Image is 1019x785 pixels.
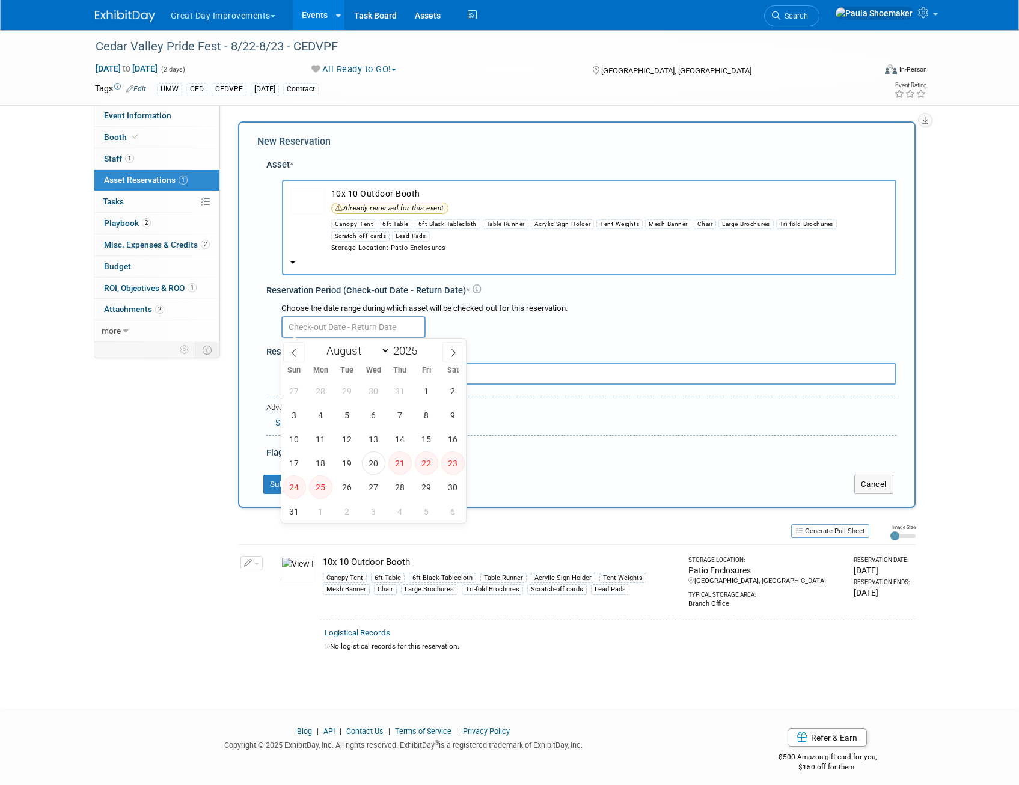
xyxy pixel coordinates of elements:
span: August 9, 2025 [441,403,465,427]
div: Acrylic Sign Holder [531,219,595,229]
div: 6ft Table [371,573,405,584]
a: Misc. Expenses & Credits2 [94,234,219,255]
span: August 7, 2025 [388,403,412,427]
div: CEDVPF [212,83,246,96]
span: Tue [334,367,360,374]
div: 6ft Table [379,219,412,229]
a: Edit [126,85,146,93]
a: Specify Shipping Logistics Category [275,418,408,427]
div: UMW [157,83,182,96]
div: Large Brochures [718,219,774,229]
span: August 14, 2025 [388,427,412,451]
div: CED [186,83,207,96]
span: [DATE] [DATE] [95,63,158,74]
div: $150 off for them. [730,762,925,772]
span: August 25, 2025 [309,475,332,499]
span: Budget [104,261,131,271]
span: August 22, 2025 [415,451,438,475]
div: Storage Location: [688,556,843,564]
i: Booth reservation complete [132,133,138,140]
a: Attachments2 [94,299,219,320]
span: Attachments [104,304,164,314]
button: Submit [263,475,303,494]
div: No logistical records for this reservation. [325,641,911,652]
span: August 11, 2025 [309,427,332,451]
span: September 3, 2025 [362,499,385,523]
input: Year [390,344,426,358]
a: Asset Reservations1 [94,170,219,191]
span: September 6, 2025 [441,499,465,523]
div: Reservation Ends: [854,578,911,587]
span: August 28, 2025 [388,475,412,499]
span: August 10, 2025 [283,427,306,451]
span: (2 days) [160,66,185,73]
span: Mon [307,367,334,374]
span: 2 [155,305,164,314]
a: Event Information [94,105,219,126]
span: | [337,727,344,736]
span: Playbook [104,218,151,228]
button: All Ready to GO! [307,63,401,76]
span: July 27, 2025 [283,379,306,403]
td: Personalize Event Tab Strip [174,342,195,358]
div: Event Rating [894,82,926,88]
div: Table Runner [480,573,527,584]
span: August 16, 2025 [441,427,465,451]
span: August 27, 2025 [362,475,385,499]
span: [GEOGRAPHIC_DATA], [GEOGRAPHIC_DATA] [601,66,751,75]
div: Advanced Options [266,402,896,414]
span: August 29, 2025 [415,475,438,499]
a: Logistical Records [325,628,390,637]
span: Staff [104,154,134,163]
span: to [121,64,132,73]
div: Tri-fold Brochures [776,219,837,229]
img: ExhibitDay [95,10,155,22]
span: Wed [360,367,387,374]
sup: ® [435,739,439,746]
a: Contact Us [346,727,384,736]
a: API [323,727,335,736]
a: Privacy Policy [463,727,510,736]
button: Generate Pull Sheet [791,524,869,538]
div: Cedar Valley Pride Fest - 8/22-8/23 - CEDVPF [91,36,857,58]
span: August 1, 2025 [415,379,438,403]
span: Booth [104,132,141,142]
td: Toggle Event Tabs [195,342,219,358]
div: Image Size [890,524,916,531]
img: View Images [280,556,315,582]
span: Fri [413,367,439,374]
span: Event Information [104,111,171,120]
div: [DATE] [854,587,911,599]
div: [DATE] [854,564,911,576]
div: Mesh Banner [323,584,370,595]
div: Contract [283,83,319,96]
span: 1 [188,283,197,292]
div: Chair [694,219,717,229]
div: $500 Amazon gift card for you, [730,744,925,772]
button: 10x 10 Outdoor BoothAlready reserved for this eventCanopy Tent6ft Table6ft Black TableclothTable ... [282,180,896,275]
span: August 26, 2025 [335,475,359,499]
td: Tags [95,82,146,96]
span: August 13, 2025 [362,427,385,451]
span: August 23, 2025 [441,451,465,475]
span: July 30, 2025 [362,379,385,403]
div: Choose the date range during which asset will be checked-out for this reservation. [281,303,896,314]
a: ROI, Objectives & ROO1 [94,278,219,299]
div: Reservation Date: [854,556,911,564]
div: Lead Pads [591,584,629,595]
div: Asset [266,159,896,171]
a: Terms of Service [395,727,451,736]
div: Tent Weights [596,219,643,229]
span: more [102,326,121,335]
div: In-Person [899,65,927,74]
span: August 4, 2025 [309,403,332,427]
div: Tri-fold Brochures [462,584,523,595]
span: July 31, 2025 [388,379,412,403]
span: August 20, 2025 [362,451,385,475]
div: Copyright © 2025 ExhibitDay, Inc. All rights reserved. ExhibitDay is a registered trademark of Ex... [95,737,713,751]
span: August 6, 2025 [362,403,385,427]
div: Mesh Banner [645,219,691,229]
div: Storage Location: Patio Enclosures [331,243,888,253]
span: Misc. Expenses & Credits [104,240,210,249]
span: Flag: [266,447,286,458]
